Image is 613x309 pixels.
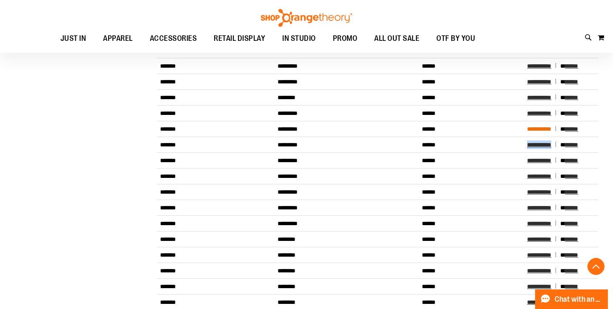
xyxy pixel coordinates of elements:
button: Chat with an Expert [535,289,608,309]
span: Chat with an Expert [555,295,603,303]
span: APPAREL [103,29,133,48]
button: Back To Top [587,258,604,275]
span: ACCESSORIES [150,29,197,48]
span: JUST IN [60,29,86,48]
span: IN STUDIO [282,29,316,48]
img: Shop Orangetheory [260,9,353,27]
span: RETAIL DISPLAY [214,29,265,48]
span: ALL OUT SALE [374,29,419,48]
span: OTF BY YOU [436,29,475,48]
span: PROMO [333,29,358,48]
